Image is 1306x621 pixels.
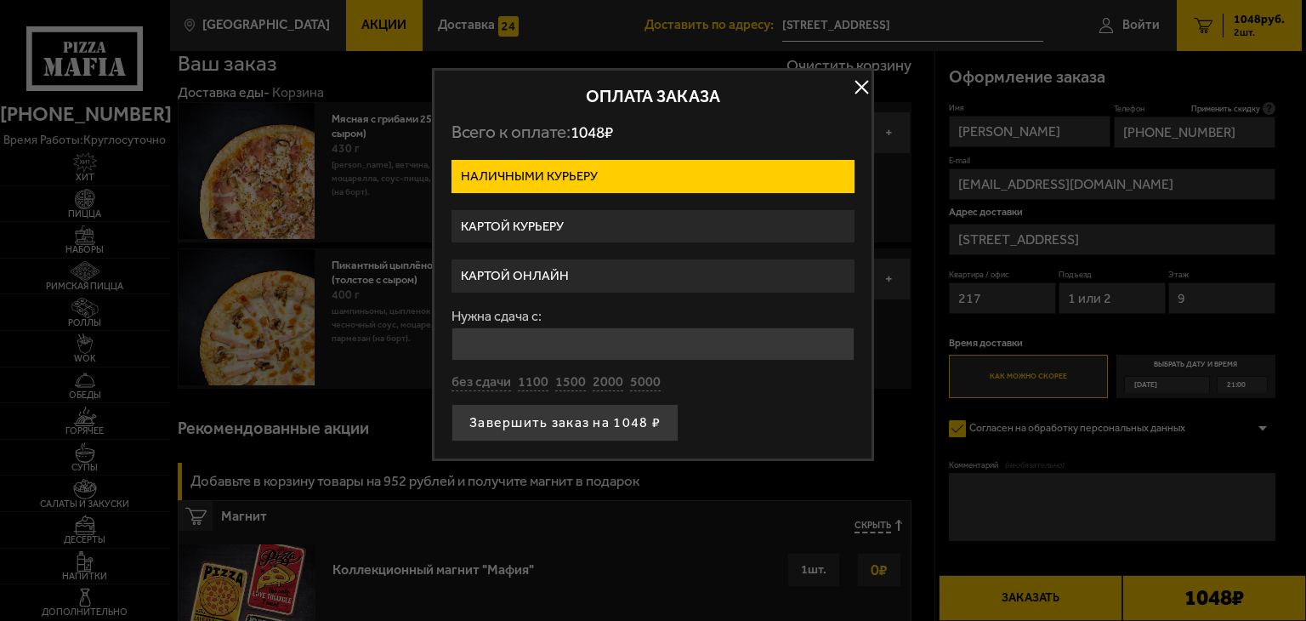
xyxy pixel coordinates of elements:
button: 2000 [593,373,623,392]
button: 1100 [518,373,548,392]
label: Картой онлайн [451,259,855,293]
label: Наличными курьеру [451,160,855,193]
label: Картой курьеру [451,210,855,243]
label: Нужна сдача с: [451,310,855,323]
p: Всего к оплате: [451,122,855,143]
button: 5000 [630,373,661,392]
button: Завершить заказ на 1048 ₽ [451,404,679,442]
button: без сдачи [451,373,511,392]
span: 1048 ₽ [571,122,613,142]
h2: Оплата заказа [451,88,855,105]
button: 1500 [555,373,586,392]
